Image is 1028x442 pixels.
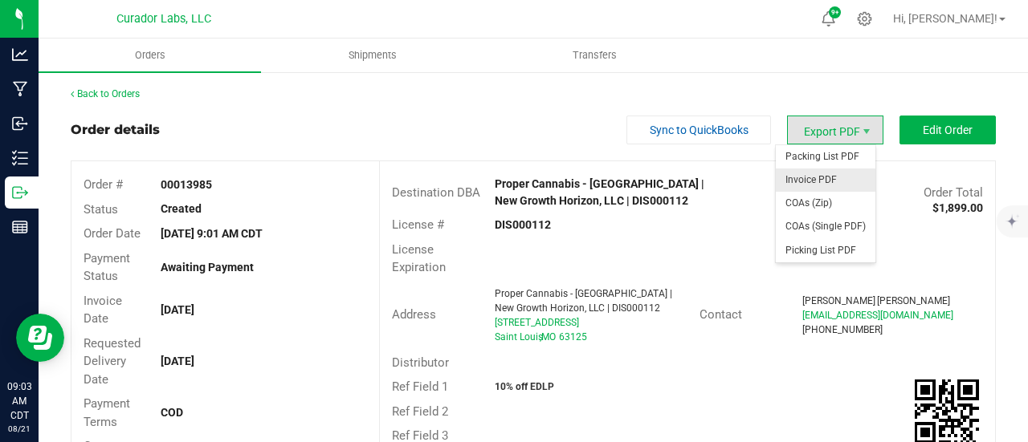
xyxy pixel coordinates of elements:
[84,294,122,326] span: Invoice Date
[650,124,749,136] span: Sync to QuickBooks
[831,10,838,16] span: 9+
[776,145,875,168] li: Packing List PDF
[700,307,742,322] span: Contact
[39,39,261,72] a: Orders
[392,217,444,232] span: License #
[113,48,187,63] span: Orders
[559,331,587,343] span: 63125
[392,379,448,394] span: Ref Field 1
[540,331,541,343] span: ,
[16,314,64,362] iframe: Resource center
[84,396,130,429] span: Payment Terms
[161,355,194,367] strong: [DATE]
[161,303,194,316] strong: [DATE]
[776,192,875,215] li: COAs (Zip)
[495,177,704,207] strong: Proper Cannabis - [GEOGRAPHIC_DATA] | New Growth Horizon, LLC | DIS000112
[776,239,875,262] li: Picking List PDF
[12,47,28,63] inline-svg: Analytics
[802,310,953,321] span: [EMAIL_ADDRESS][DOMAIN_NAME]
[802,324,883,335] span: [PHONE_NUMBER]
[161,227,263,240] strong: [DATE] 9:01 AM CDT
[924,185,983,200] span: Order Total
[12,116,28,132] inline-svg: Inbound
[392,307,436,322] span: Address
[802,295,875,306] span: [PERSON_NAME]
[161,406,183,419] strong: COD
[932,201,983,214] strong: $1,899.00
[855,11,875,26] div: Manage settings
[626,116,771,144] button: Sync to QuickBooks
[392,185,480,200] span: Destination DBA
[84,202,118,217] span: Status
[495,381,554,392] strong: 10% off EDLP
[787,116,883,144] li: Export PDF
[84,177,123,192] span: Order #
[893,12,997,25] span: Hi, [PERSON_NAME]!
[161,202,202,215] strong: Created
[161,178,212,191] strong: 00013985
[7,379,31,423] p: 09:03 AM CDT
[161,261,254,274] strong: Awaiting Payment
[327,48,418,63] span: Shipments
[776,168,875,192] li: Invoice PDF
[84,336,141,387] span: Requested Delivery Date
[495,218,551,231] strong: DIS000112
[392,404,448,419] span: Ref Field 2
[84,251,130,284] span: Payment Status
[84,226,141,241] span: Order Date
[261,39,483,72] a: Shipments
[495,317,579,328] span: [STREET_ADDRESS]
[483,39,706,72] a: Transfers
[116,12,211,26] span: Curador Labs, LLC
[12,150,28,166] inline-svg: Inventory
[899,116,996,144] button: Edit Order
[776,215,875,238] li: COAs (Single PDF)
[495,331,543,343] span: Saint Louis
[923,124,973,136] span: Edit Order
[7,423,31,435] p: 08/21
[12,81,28,97] inline-svg: Manufacturing
[877,295,950,306] span: [PERSON_NAME]
[551,48,638,63] span: Transfers
[495,288,672,314] span: Proper Cannabis - [GEOGRAPHIC_DATA] | New Growth Horizon, LLC | DIS000112
[71,88,140,99] a: Back to Orders
[71,120,160,140] div: Order details
[392,355,449,370] span: Distributor
[541,331,556,343] span: MO
[392,242,446,275] span: License Expiration
[12,219,28,235] inline-svg: Reports
[12,185,28,201] inline-svg: Outbound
